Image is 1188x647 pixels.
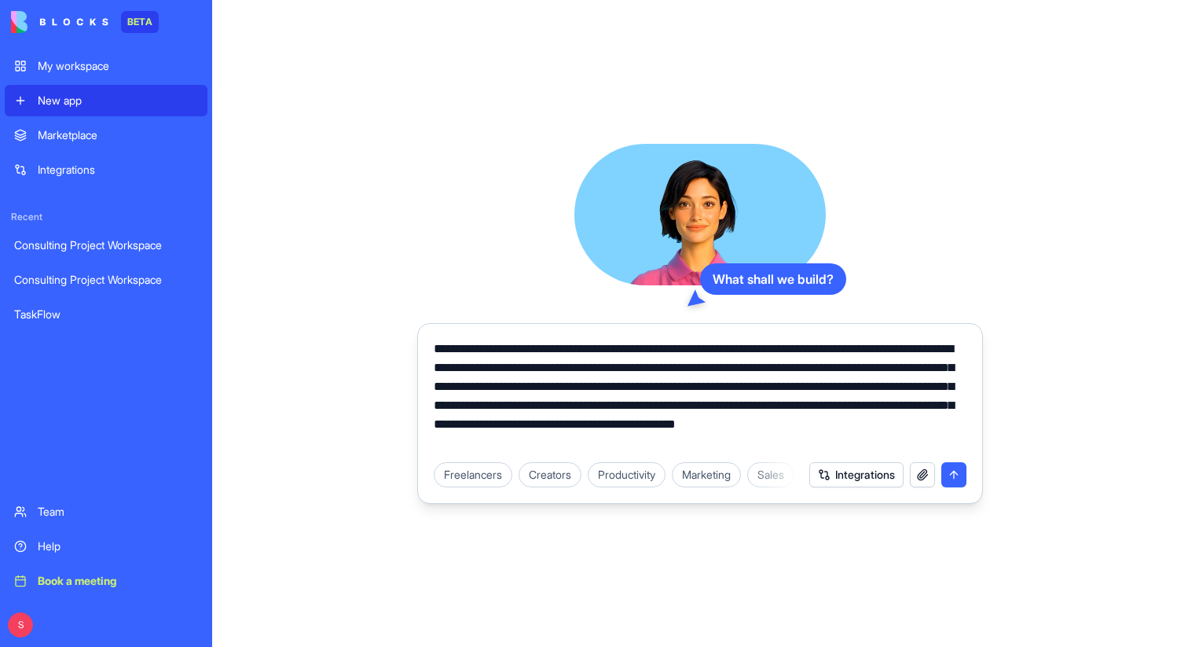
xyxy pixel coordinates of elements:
a: My workspace [5,50,207,82]
div: Productivity [588,462,665,487]
div: My workspace [38,58,198,74]
a: Help [5,531,207,562]
div: Consulting Project Workspace [14,272,198,288]
div: TaskFlow [14,307,198,322]
div: Sales [747,462,794,487]
div: Marketing [672,462,741,487]
div: Help [38,539,198,554]
div: Marketplace [38,127,198,143]
div: What shall we build? [700,263,846,295]
span: Recent [5,211,207,223]
a: New app [5,85,207,116]
a: Team [5,496,207,528]
div: Book a meeting [38,573,198,589]
div: Integrations [38,162,198,178]
a: Book a meeting [5,565,207,597]
div: New app [38,93,198,108]
a: Consulting Project Workspace [5,230,207,261]
a: Consulting Project Workspace [5,264,207,296]
img: logo [11,11,108,33]
a: TaskFlow [5,299,207,330]
a: Integrations [5,154,207,186]
div: Creators [519,462,581,487]
span: S [8,612,33,638]
a: BETA [11,11,159,33]
div: Consulting Project Workspace [14,237,198,253]
button: Integrations [809,462,904,487]
a: Marketplace [5,119,207,151]
div: BETA [121,11,159,33]
div: Team [38,504,198,520]
div: Freelancers [434,462,512,487]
